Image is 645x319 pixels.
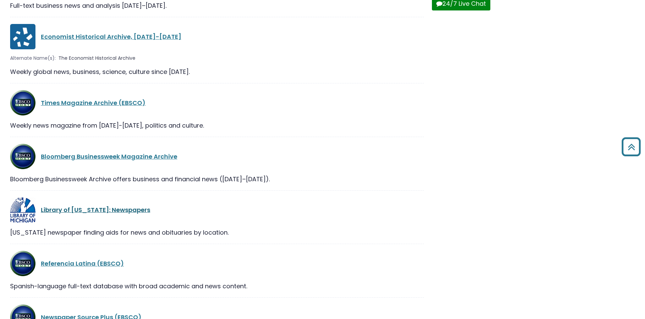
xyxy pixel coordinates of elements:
[10,175,424,184] div: Bloomberg Businessweek Archive offers business and financial news ([DATE]–[DATE]).
[41,259,124,268] a: Referencia Latina (EBSCO)
[10,67,424,76] div: Weekly global news, business, science, culture since [DATE].
[41,152,177,161] a: Bloomberg Businessweek Magazine Archive
[10,1,424,10] div: Full-text business news and analysis [DATE]–[DATE].
[619,140,643,153] a: Back to Top
[10,282,424,291] div: Spanish-language full-text database with broad academic and news content.
[10,55,56,62] span: Alternate Name(s):
[41,99,146,107] a: Times Magazine Archive (EBSCO)
[10,121,424,130] div: Weekly news magazine from [DATE]-[DATE], politics and culture.
[41,206,150,214] a: Library of [US_STATE]: Newspapers
[10,228,424,237] div: [US_STATE] newspaper finding aids for news and obituaries by location.
[58,55,135,62] span: The Economist Historical Archive
[41,32,181,41] a: Economist Historical Archive, [DATE]-[DATE]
